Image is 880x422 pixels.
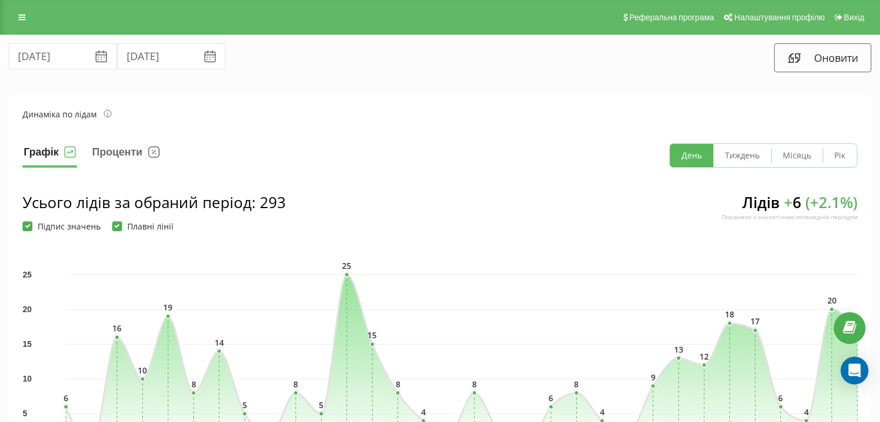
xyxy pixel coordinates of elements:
text: 19 [163,302,172,313]
button: Місяць [771,144,823,167]
label: Підпис значень [23,221,101,231]
text: 4 [804,406,809,417]
text: 25 [342,260,351,271]
span: ( + 2.1 %) [805,192,857,213]
span: + [784,192,793,213]
text: 4 [600,406,605,417]
text: 17 [750,316,760,327]
span: Налаштування профілю [734,13,824,22]
button: Рік [823,144,857,167]
text: 15 [23,339,32,349]
text: 16 [112,323,121,334]
text: 25 [23,270,32,279]
button: День [670,144,713,167]
div: Динаміка по лідам [23,108,112,120]
button: Графік [23,143,77,168]
button: Тиждень [713,144,771,167]
text: 20 [23,305,32,314]
text: 6 [548,393,553,404]
text: 14 [215,337,224,348]
button: Проценти [91,143,161,168]
text: 4 [421,406,426,417]
text: 6 [778,393,783,404]
text: 8 [472,379,477,390]
div: Open Intercom Messenger [841,357,868,384]
div: Усього лідів за обраний період : 293 [23,192,286,213]
text: 5 [319,399,323,410]
span: Вихід [844,13,864,22]
text: 6 [64,393,68,404]
label: Плавні лінії [112,221,174,231]
text: 12 [699,351,709,362]
text: 15 [367,330,377,340]
span: Реферальна програма [629,13,715,22]
button: Оновити [774,43,871,72]
text: 8 [192,379,196,390]
text: 10 [23,374,32,383]
div: Лідів 6 [721,192,857,231]
text: 18 [725,309,734,320]
text: 5 [23,409,27,418]
text: 9 [651,372,656,383]
text: 10 [138,365,147,376]
div: Порівняно з аналогічним попереднім періодом [721,213,857,221]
